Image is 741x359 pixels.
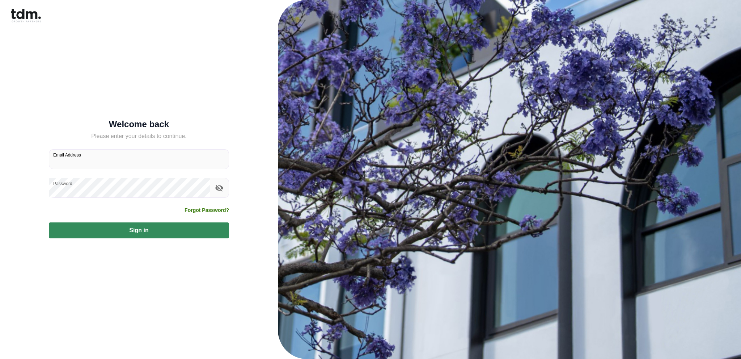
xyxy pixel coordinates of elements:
button: toggle password visibility [213,182,225,194]
h5: Please enter your details to continue. [49,132,229,141]
h5: Welcome back [49,121,229,128]
label: Email Address [53,152,81,158]
a: Forgot Password? [185,206,229,214]
button: Sign in [49,222,229,238]
label: Password [53,180,72,187]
